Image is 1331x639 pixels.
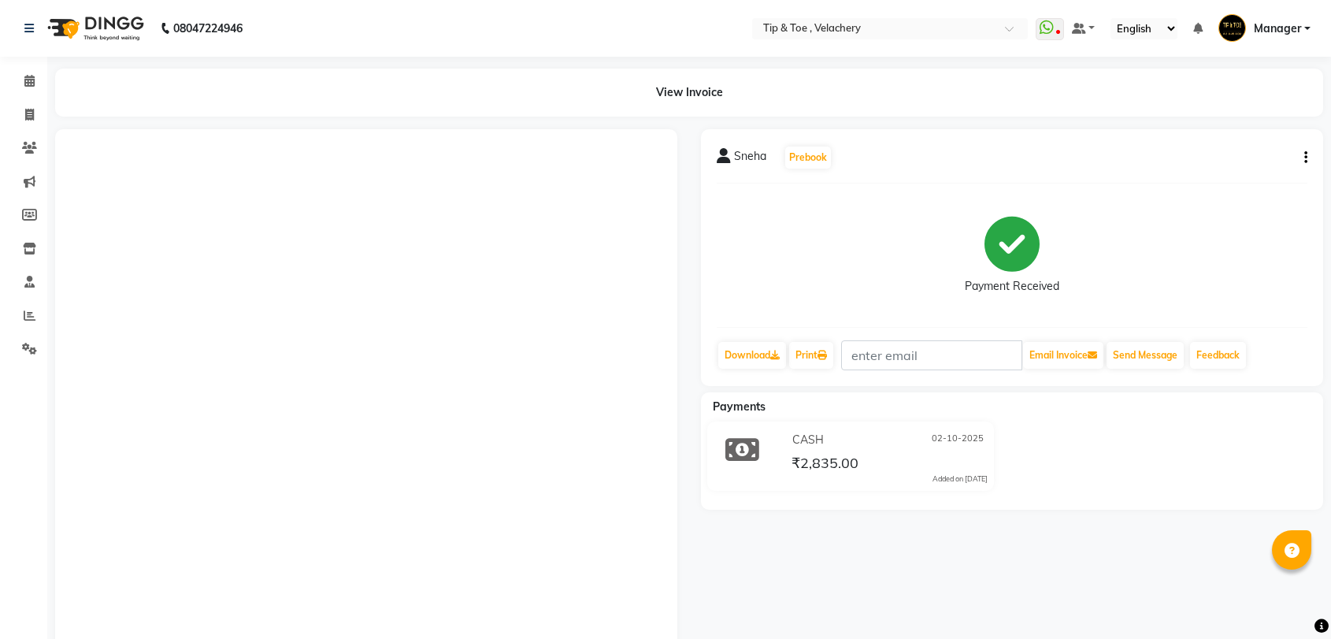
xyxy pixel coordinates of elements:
[841,340,1022,370] input: enter email
[1254,20,1301,37] span: Manager
[1023,342,1103,369] button: Email Invoice
[932,474,988,485] div: Added on [DATE]
[932,432,984,448] span: 02-10-2025
[40,6,148,50] img: logo
[792,454,858,476] span: ₹2,835.00
[713,399,766,414] span: Payments
[1107,342,1184,369] button: Send Message
[1218,14,1246,42] img: Manager
[734,148,766,170] span: Sneha
[789,342,833,369] a: Print
[1190,342,1246,369] a: Feedback
[792,432,824,448] span: CASH
[173,6,243,50] b: 08047224946
[965,278,1059,295] div: Payment Received
[718,342,786,369] a: Download
[1265,576,1315,623] iframe: chat widget
[55,69,1323,117] div: View Invoice
[785,147,831,169] button: Prebook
